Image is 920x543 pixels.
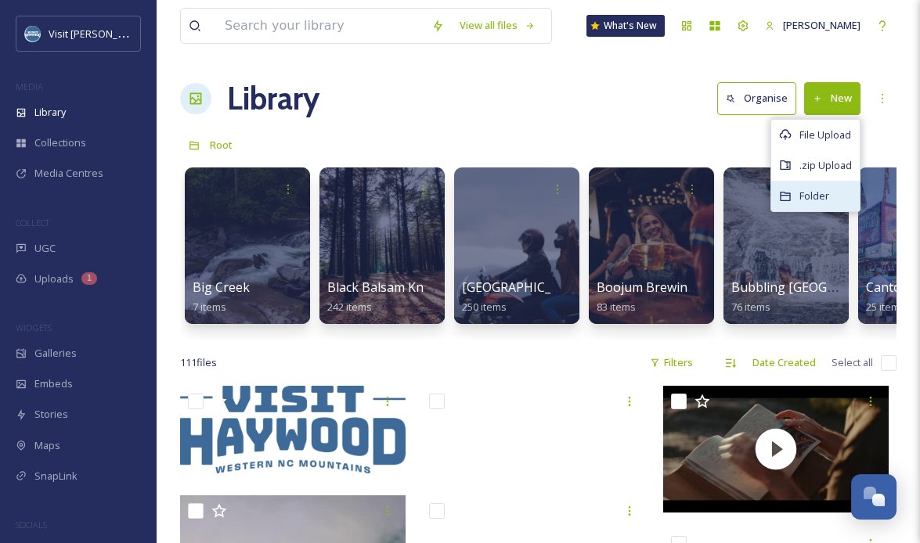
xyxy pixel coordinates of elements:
[783,18,860,32] span: [PERSON_NAME]
[597,300,636,314] span: 83 items
[717,82,796,114] button: Organise
[462,279,588,296] span: [GEOGRAPHIC_DATA]
[731,279,915,296] span: Bubbling [GEOGRAPHIC_DATA]
[49,26,148,41] span: Visit [PERSON_NAME]
[597,279,754,296] span: Boojum Brewing Company
[227,75,319,122] a: Library
[16,217,49,228] span: COLLECT
[642,347,701,378] div: Filters
[180,386,406,473] img: Visit Haywood Logo_MOUNTAIN BLUE.png
[81,272,97,285] div: 1
[34,241,56,256] span: UGC
[34,376,73,391] span: Embeds
[34,105,66,120] span: Library
[16,322,52,333] span: WIDGETS
[799,158,852,173] span: .zip Upload
[327,300,372,314] span: 242 items
[851,474,897,520] button: Open Chat
[34,438,60,453] span: Maps
[217,9,424,43] input: Search your library
[804,82,860,114] button: New
[799,189,829,203] span: Folder
[34,166,103,181] span: Media Centres
[327,279,439,296] span: Black Balsam Knob
[731,300,770,314] span: 76 items
[832,355,873,370] span: Select all
[327,280,439,314] a: Black Balsam Knob242 items
[180,355,217,370] span: 111 file s
[193,279,250,296] span: Big Creek
[799,128,851,142] span: File Upload
[757,10,868,41] a: [PERSON_NAME]
[421,386,647,473] img: Visit Haywood Logo White_120%= WNC.png
[193,300,226,314] span: 7 items
[16,519,47,530] span: SOCIALS
[586,15,665,37] a: What's New
[34,271,74,286] span: Uploads
[210,138,233,152] span: Root
[34,407,68,422] span: Stories
[452,10,543,41] a: View all files
[193,280,250,314] a: Big Creek7 items
[462,280,588,314] a: [GEOGRAPHIC_DATA]250 items
[866,300,905,314] span: 25 items
[210,135,233,154] a: Root
[597,280,754,314] a: Boojum Brewing Company83 items
[745,347,824,378] div: Date Created
[34,135,86,150] span: Collections
[25,26,41,41] img: images.png
[34,469,78,484] span: SnapLink
[34,346,77,361] span: Galleries
[16,81,43,92] span: MEDIA
[731,280,915,314] a: Bubbling [GEOGRAPHIC_DATA]76 items
[717,82,804,114] a: Organise
[663,386,889,512] img: thumbnail
[462,300,507,314] span: 250 items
